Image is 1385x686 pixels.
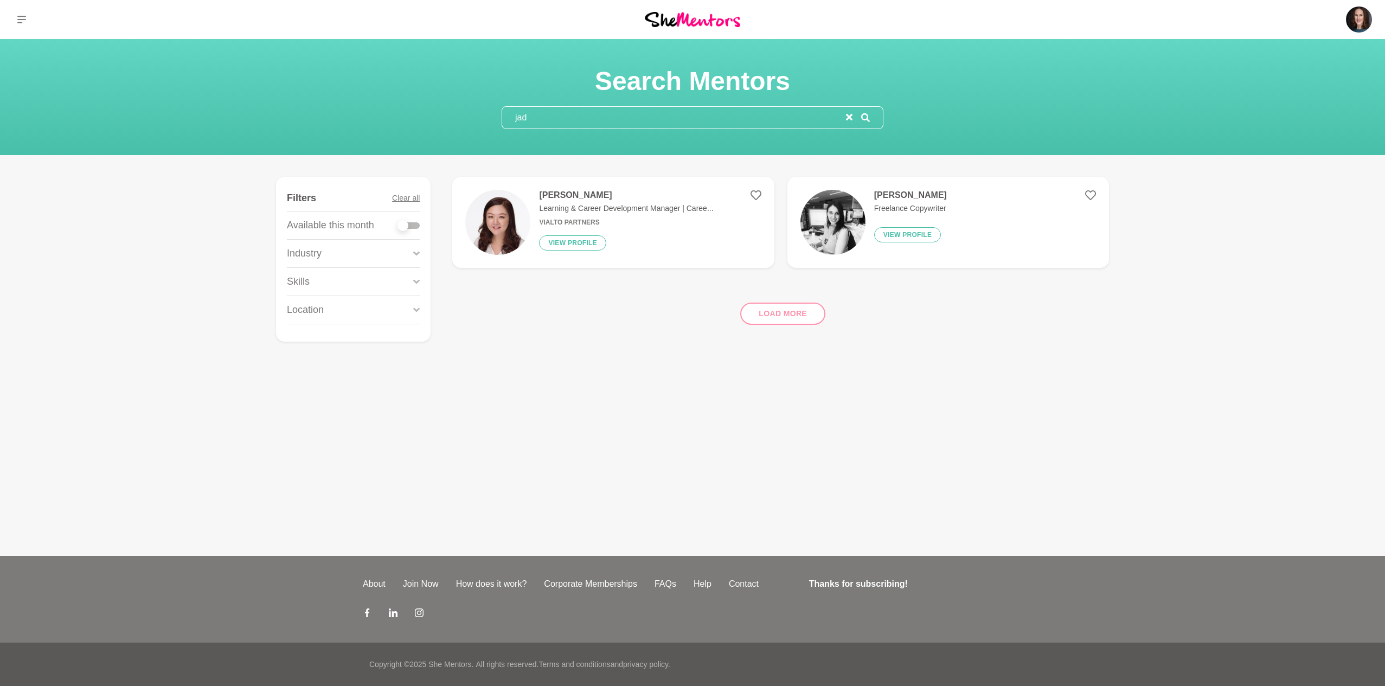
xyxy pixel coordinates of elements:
[539,219,713,227] h6: Vialto Partners
[287,303,324,317] p: Location
[787,177,1109,268] a: [PERSON_NAME]Freelance CopywriterView profile
[800,190,865,255] img: 415b8a179b519455aac445b1f2906397eca392d7-3024x3268.jpg
[538,660,610,669] a: Terms and conditions
[415,608,424,621] a: Instagram
[354,578,394,591] a: About
[539,235,606,251] button: View profile
[539,203,713,214] p: Learning & Career Development Manager | Caree...
[287,274,310,289] p: Skills
[476,659,670,670] p: All rights reserved. and .
[646,578,685,591] a: FAQs
[874,227,941,242] button: View profile
[287,192,316,204] h4: Filters
[502,107,846,129] input: Search mentors
[465,190,530,255] img: 116d8520ba0bdebe23c945d8eeb541c86d62ce99-800x800.jpg
[394,578,447,591] a: Join Now
[685,578,720,591] a: Help
[1346,7,1372,33] img: Julia Ridout
[392,185,420,211] button: Clear all
[809,578,1016,591] h4: Thanks for subscribing!
[363,608,371,621] a: Facebook
[645,12,740,27] img: She Mentors Logo
[369,659,473,670] p: Copyright © 2025 She Mentors .
[452,177,774,268] a: [PERSON_NAME]Learning & Career Development Manager | Caree...Vialto PartnersView profile
[502,65,883,98] h1: Search Mentors
[287,218,374,233] p: Available this month
[539,190,713,201] h4: [PERSON_NAME]
[874,190,947,201] h4: [PERSON_NAME]
[720,578,767,591] a: Contact
[389,608,397,621] a: LinkedIn
[287,246,322,261] p: Industry
[535,578,646,591] a: Corporate Memberships
[623,660,668,669] a: privacy policy
[874,203,947,214] p: Freelance Copywriter
[447,578,536,591] a: How does it work?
